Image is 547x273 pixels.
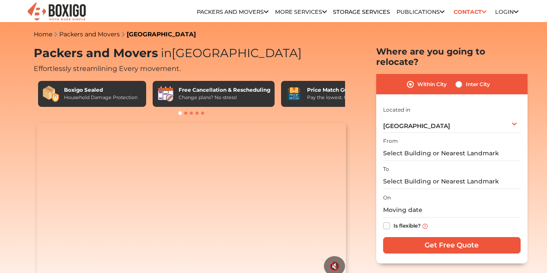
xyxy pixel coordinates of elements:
[307,86,373,94] div: Price Match Guarantee
[34,64,181,73] span: Effortlessly streamlining Every movement.
[161,46,172,60] span: in
[495,9,518,15] a: Login
[376,46,528,67] h2: Where are you going to relocate?
[307,94,373,101] div: Pay the lowest. Guaranteed!
[275,9,327,15] a: More services
[333,9,390,15] a: Storage Services
[383,122,450,130] span: [GEOGRAPHIC_DATA]
[397,9,445,15] a: Publications
[383,137,398,145] label: From
[158,46,302,60] span: [GEOGRAPHIC_DATA]
[451,5,489,19] a: Contact
[285,85,303,103] img: Price Match Guarantee
[157,85,174,103] img: Free Cancellation & Rescheduling
[417,79,447,90] label: Within City
[179,94,270,101] div: Change plans? No stress!
[64,94,138,101] div: Household Damage Protection
[393,221,421,230] label: Is flexible?
[383,194,391,202] label: On
[42,85,60,103] img: Boxigo Sealed
[383,106,410,114] label: Located in
[383,202,521,218] input: Moving date
[127,30,196,38] a: [GEOGRAPHIC_DATA]
[383,174,521,189] input: Select Building or Nearest Landmark
[64,86,138,94] div: Boxigo Sealed
[34,30,52,38] a: Home
[383,146,521,161] input: Select Building or Nearest Landmark
[383,165,389,173] label: To
[179,86,270,94] div: Free Cancellation & Rescheduling
[59,30,120,38] a: Packers and Movers
[26,1,87,22] img: Boxigo
[422,224,428,229] img: info
[383,237,521,254] input: Get Free Quote
[34,46,349,61] h1: Packers and Movers
[466,79,490,90] label: Inter City
[197,9,269,15] a: Packers and Movers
